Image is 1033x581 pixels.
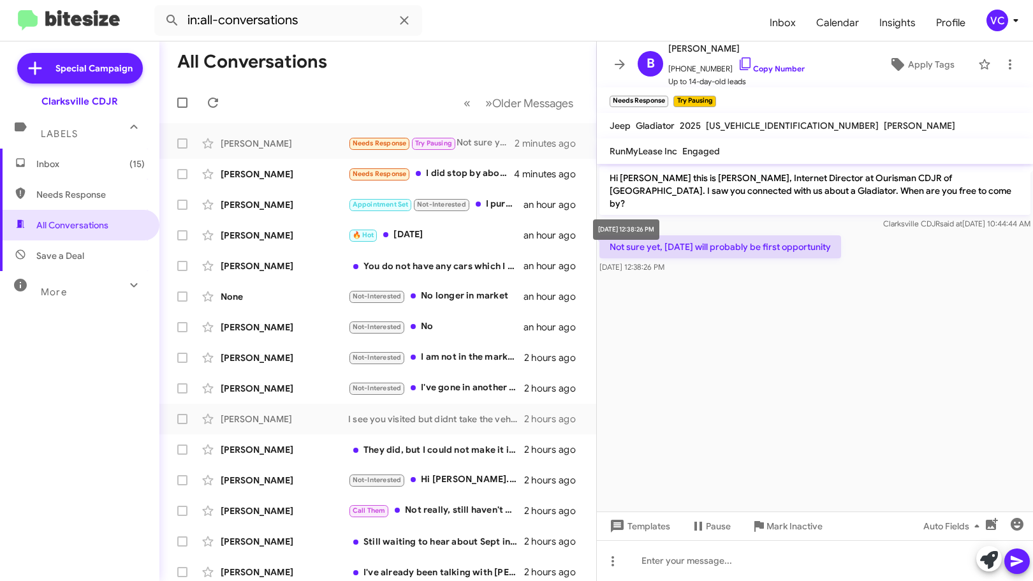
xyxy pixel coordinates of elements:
small: Try Pausing [673,96,715,107]
button: Previous [456,90,478,116]
span: [US_VEHICLE_IDENTIFICATION_NUMBER] [706,120,879,131]
span: [PERSON_NAME] [884,120,955,131]
div: Still waiting to hear about Sept incentives. hope all is well [348,535,524,548]
span: Templates [607,515,670,538]
span: Gladiator [636,120,675,131]
div: [PERSON_NAME] [221,535,348,548]
div: [PERSON_NAME] [221,382,348,395]
button: Pause [680,515,741,538]
button: Mark Inactive [741,515,833,538]
div: 4 minutes ago [514,168,586,180]
div: [PERSON_NAME] [221,321,348,334]
span: [DATE] 12:38:26 PM [599,262,664,272]
span: RunMyLease Inc [610,145,677,157]
span: [PERSON_NAME] [668,41,805,56]
div: an hour ago [524,260,586,272]
span: All Conversations [36,219,108,232]
div: an hour ago [524,198,586,211]
input: Search [154,5,422,36]
button: Next [478,90,581,116]
div: I've already been talking with [PERSON_NAME] and [PERSON_NAME] [348,566,524,578]
button: Templates [597,515,680,538]
div: [PERSON_NAME] [221,504,348,517]
span: 2025 [680,120,701,131]
span: Needs Response [36,188,145,201]
p: Not sure yet, [DATE] will probably be first opportunity [599,235,841,258]
span: Needs Response [353,170,407,178]
span: Not-Interested [353,323,402,331]
button: VC [976,10,1019,31]
div: Not sure yet, [DATE] will probably be first opportunity [348,136,515,151]
nav: Page navigation example [457,90,581,116]
span: Up to 14-day-old leads [668,75,805,88]
a: Calendar [806,4,869,41]
span: Clarksville CDJR [DATE] 10:44:44 AM [883,219,1030,228]
span: Jeep [610,120,631,131]
div: an hour ago [524,290,586,303]
span: Needs Response [353,139,407,147]
div: 2 hours ago [524,535,586,548]
div: 2 hours ago [524,474,586,487]
span: (15) [129,158,145,170]
span: « [464,95,471,111]
div: [PERSON_NAME] [221,168,348,180]
span: Not-Interested [353,476,402,484]
span: Not-Interested [353,292,402,300]
div: 2 hours ago [524,382,586,395]
div: Hi [PERSON_NAME]. I already purchased a vehicle, thanks [348,473,524,487]
div: None [221,290,348,303]
div: [PERSON_NAME] [221,566,348,578]
span: Appointment Set [353,200,409,209]
span: Not-Interested [417,200,466,209]
span: Older Messages [492,96,573,110]
span: Labels [41,128,78,140]
span: More [41,286,67,298]
small: Needs Response [610,96,668,107]
span: Mark Inactive [766,515,823,538]
button: Apply Tags [870,53,972,76]
button: Auto Fields [913,515,995,538]
span: Save a Deal [36,249,84,262]
div: 2 minutes ago [515,137,586,150]
div: [PERSON_NAME] [221,260,348,272]
div: [PERSON_NAME] [221,229,348,242]
div: I see you visited but didnt take the vehcile home! [348,413,524,425]
span: Not-Interested [353,353,402,362]
span: Profile [926,4,976,41]
a: Copy Number [738,64,805,73]
p: Hi [PERSON_NAME] this is [PERSON_NAME], Internet Director at Ourisman CDJR of [GEOGRAPHIC_DATA]. ... [599,166,1030,215]
div: an hour ago [524,229,586,242]
div: I did stop by about a week ago after I had made the inquiry. Unfortunately the lease rates I was ... [348,166,514,181]
div: I am not in the market anymore [348,350,524,365]
a: Inbox [759,4,806,41]
span: Inbox [36,158,145,170]
div: 2 hours ago [524,504,586,517]
div: Clarksville CDJR [41,95,118,108]
div: No [348,320,524,334]
span: Not-Interested [353,384,402,392]
span: Auto Fields [923,515,985,538]
span: Apply Tags [908,53,955,76]
span: 🔥 Hot [353,231,374,239]
div: [PERSON_NAME] [221,443,348,456]
div: [PERSON_NAME] [221,474,348,487]
span: Engaged [682,145,720,157]
div: [PERSON_NAME] [221,351,348,364]
div: Not really, still haven't gotten a follow-up call yet. [348,503,524,518]
div: [PERSON_NAME] [221,413,348,425]
span: Pause [706,515,731,538]
div: 2 hours ago [524,351,586,364]
div: I've gone in another direction. Thanks for you help. [348,381,524,395]
div: an hour ago [524,321,586,334]
div: 2 hours ago [524,413,586,425]
span: » [485,95,492,111]
h1: All Conversations [177,52,327,72]
div: [PERSON_NAME] [221,198,348,211]
span: Try Pausing [415,139,452,147]
div: 2 hours ago [524,443,586,456]
div: They did, but I could not make it in, unfortunately. I did get a letter in the mail about my loan... [348,443,524,456]
div: VC [986,10,1008,31]
span: B [647,54,655,74]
